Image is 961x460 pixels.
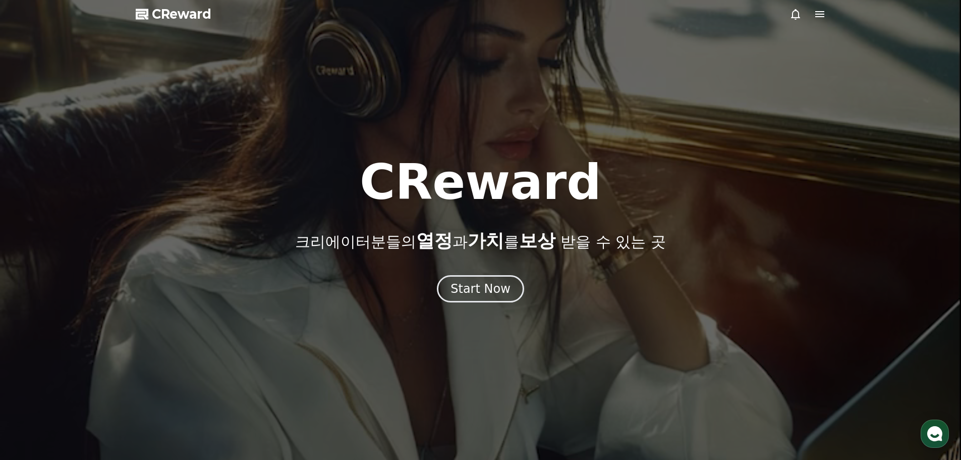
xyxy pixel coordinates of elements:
[152,6,211,22] span: CReward
[437,285,524,295] a: Start Now
[295,231,665,251] p: 크리에이터분들의 과 를 받을 수 있는 곳
[136,6,211,22] a: CReward
[450,281,511,297] div: Start Now
[360,158,601,207] h1: CReward
[437,275,524,302] button: Start Now
[416,230,453,251] span: 열정
[519,230,555,251] span: 보상
[468,230,504,251] span: 가치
